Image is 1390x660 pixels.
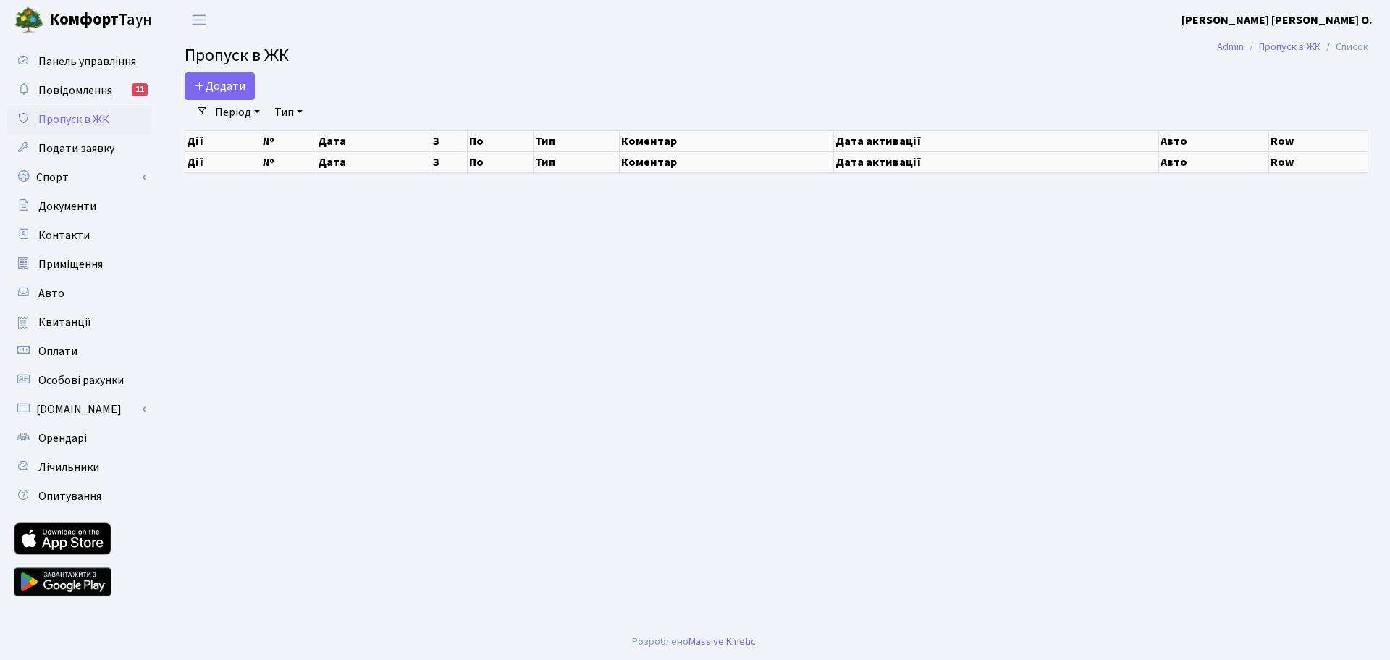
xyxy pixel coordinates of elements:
[7,337,152,366] a: Оплати
[7,163,152,192] a: Спорт
[194,78,245,94] span: Додати
[38,488,101,504] span: Опитування
[7,366,152,395] a: Особові рахунки
[7,279,152,308] a: Авто
[533,151,619,172] th: Тип
[1158,130,1268,151] th: Авто
[49,8,152,33] span: Таун
[38,141,114,156] span: Подати заявку
[1181,12,1373,28] b: [PERSON_NAME] [PERSON_NAME] О.
[185,72,255,100] a: Додати
[1158,151,1268,172] th: Авто
[185,130,261,151] th: Дії
[7,395,152,424] a: [DOMAIN_NAME]
[7,221,152,250] a: Контакти
[7,308,152,337] a: Квитанції
[7,47,152,76] a: Панель управління
[38,285,64,301] span: Авто
[38,343,77,359] span: Оплати
[688,634,756,649] a: Massive Kinetic
[38,459,99,475] span: Лічильники
[316,130,431,151] th: Дата
[261,130,316,151] th: №
[468,130,533,151] th: По
[38,199,96,214] span: Документи
[14,6,43,35] img: logo.png
[1268,130,1368,151] th: Row
[38,227,90,243] span: Контакти
[38,256,103,272] span: Приміщення
[181,8,217,32] button: Переключити навігацію
[7,424,152,453] a: Орендарі
[185,43,289,68] span: Пропуск в ЖК
[7,76,152,105] a: Повідомлення11
[620,151,834,172] th: Коментар
[533,130,619,151] th: Тип
[261,151,316,172] th: №
[1217,39,1244,54] a: Admin
[1195,32,1390,62] nav: breadcrumb
[269,100,308,125] a: Тип
[431,151,468,172] th: З
[38,54,136,70] span: Панель управління
[834,151,1158,172] th: Дата активації
[620,130,834,151] th: Коментар
[1268,151,1368,172] th: Row
[38,112,109,128] span: Пропуск в ЖК
[7,250,152,279] a: Приміщення
[38,372,124,388] span: Особові рахунки
[834,130,1158,151] th: Дата активації
[7,134,152,163] a: Подати заявку
[7,192,152,221] a: Документи
[468,151,533,172] th: По
[7,105,152,134] a: Пропуск в ЖК
[1259,39,1320,54] a: Пропуск в ЖК
[209,100,266,125] a: Період
[316,151,431,172] th: Дата
[132,83,148,96] div: 11
[7,453,152,482] a: Лічильники
[431,130,468,151] th: З
[185,151,261,172] th: Дії
[632,634,758,650] div: Розроблено .
[49,8,119,31] b: Комфорт
[38,314,91,330] span: Квитанції
[1320,39,1368,55] li: Список
[1181,12,1373,29] a: [PERSON_NAME] [PERSON_NAME] О.
[38,430,87,446] span: Орендарі
[38,83,112,99] span: Повідомлення
[7,482,152,511] a: Опитування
